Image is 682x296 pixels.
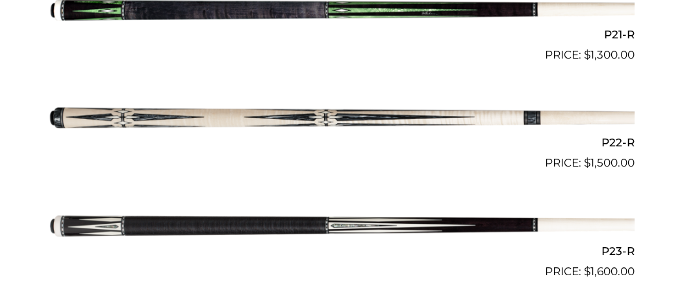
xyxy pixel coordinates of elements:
[584,48,590,61] span: $
[47,177,635,280] a: P23-R $1,600.00
[47,69,635,167] img: P22-R
[47,69,635,172] a: P22-R $1,500.00
[47,177,635,275] img: P23-R
[584,265,590,278] span: $
[584,156,590,169] span: $
[584,48,635,61] bdi: 1,300.00
[584,156,635,169] bdi: 1,500.00
[584,265,635,278] bdi: 1,600.00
